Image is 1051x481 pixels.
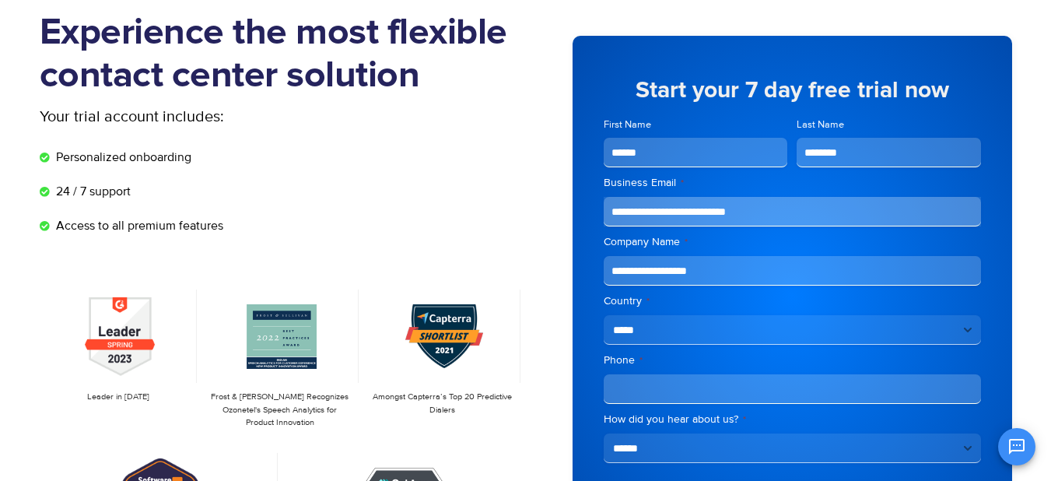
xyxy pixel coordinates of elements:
[52,182,131,201] span: 24 / 7 support
[604,293,981,309] label: Country
[604,118,788,132] label: First Name
[52,148,191,167] span: Personalized onboarding
[209,391,351,430] p: Frost & [PERSON_NAME] Recognizes Ozonetel's Speech Analytics for Product Innovation
[40,12,526,97] h1: Experience the most flexible contact center solution
[797,118,981,132] label: Last Name
[40,105,409,128] p: Your trial account includes:
[604,79,981,102] h5: Start your 7 day free trial now
[998,428,1035,465] button: Open chat
[52,216,223,235] span: Access to all premium features
[371,391,513,416] p: Amongst Capterra’s Top 20 Predictive Dialers
[604,412,981,427] label: How did you hear about us?
[604,175,981,191] label: Business Email
[47,391,189,404] p: Leader in [DATE]
[604,353,981,368] label: Phone
[604,234,981,250] label: Company Name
